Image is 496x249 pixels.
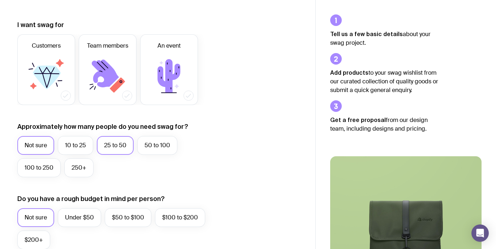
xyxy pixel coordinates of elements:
[17,158,61,177] label: 100 to 250
[58,208,101,227] label: Under $50
[17,195,165,203] label: Do you have a rough budget in mind per person?
[330,117,386,123] strong: Get a free proposal
[330,30,439,47] p: about your swag project.
[158,41,181,50] span: An event
[330,31,403,37] strong: Tell us a few basic details
[32,41,61,50] span: Customers
[87,41,128,50] span: Team members
[137,136,177,155] label: 50 to 100
[97,136,134,155] label: 25 to 50
[17,21,64,29] label: I want swag for
[58,136,93,155] label: 10 to 25
[330,68,439,95] p: to your swag wishlist from our curated collection of quality goods or submit a quick general enqu...
[330,69,368,76] strong: Add products
[471,224,489,242] div: Open Intercom Messenger
[17,122,188,131] label: Approximately how many people do you need swag for?
[17,136,54,155] label: Not sure
[155,208,205,227] label: $100 to $200
[105,208,151,227] label: $50 to $100
[64,158,94,177] label: 250+
[17,208,54,227] label: Not sure
[330,115,439,133] p: from our design team, including designs and pricing.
